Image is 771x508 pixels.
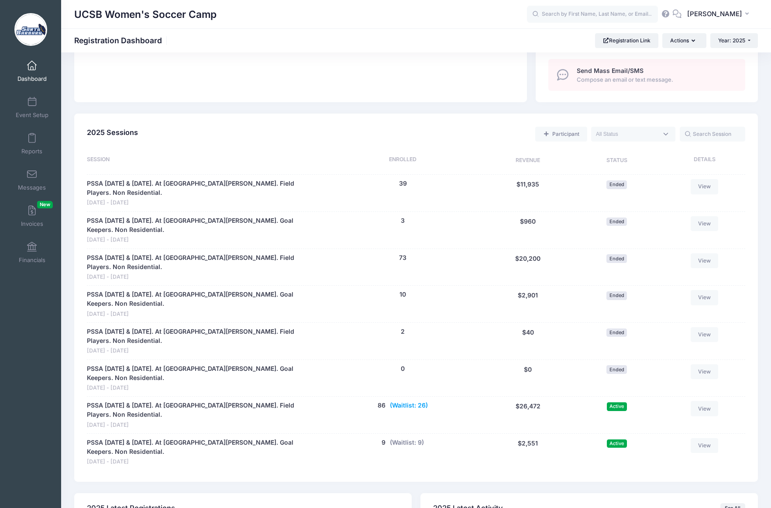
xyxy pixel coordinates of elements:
[21,148,42,155] span: Reports
[87,253,320,272] a: PSSA [DATE] & [DATE]. At [GEOGRAPHIC_DATA][PERSON_NAME]. Field Players. Non Residential.
[691,438,719,453] a: View
[596,130,658,138] textarea: Search
[87,216,320,235] a: PSSA [DATE] & [DATE]. At [GEOGRAPHIC_DATA][PERSON_NAME]. Goal Keepers. Non Residential.
[87,156,324,166] div: Session
[87,290,320,308] a: PSSA [DATE] & [DATE]. At [GEOGRAPHIC_DATA][PERSON_NAME]. Goal Keepers. Non Residential.
[482,253,574,281] div: $20,200
[718,37,745,44] span: Year: 2025
[87,364,320,383] a: PSSA [DATE] & [DATE]. At [GEOGRAPHIC_DATA][PERSON_NAME]. Goal Keepers. Non Residential.
[482,327,574,355] div: $40
[21,220,43,228] span: Invoices
[482,401,574,429] div: $26,472
[11,128,53,159] a: Reports
[691,179,719,194] a: View
[37,201,53,208] span: New
[87,421,320,429] span: [DATE] - [DATE]
[606,328,627,337] span: Ended
[87,327,320,346] a: PSSA [DATE] & [DATE]. At [GEOGRAPHIC_DATA][PERSON_NAME]. Field Players. Non Residential.
[680,127,745,142] input: Search Session
[682,4,758,24] button: [PERSON_NAME]
[687,9,742,19] span: [PERSON_NAME]
[87,347,320,355] span: [DATE] - [DATE]
[482,156,574,166] div: Revenue
[691,364,719,379] a: View
[660,156,745,166] div: Details
[691,401,719,416] a: View
[595,33,658,48] a: Registration Link
[482,438,574,466] div: $2,551
[87,273,320,281] span: [DATE] - [DATE]
[401,327,405,336] button: 2
[527,6,658,23] input: Search by First Name, Last Name, or Email...
[691,253,719,268] a: View
[14,13,47,46] img: UCSB Women's Soccer Camp
[482,364,574,392] div: $0
[11,237,53,268] a: Financials
[399,253,406,263] button: 73
[74,4,217,24] h1: UCSB Women's Soccer Camp
[548,59,745,91] a: Send Mass Email/SMS Compose an email or text message.
[87,310,320,318] span: [DATE] - [DATE]
[691,216,719,231] a: View
[607,439,627,448] span: Active
[482,179,574,207] div: $11,935
[535,127,587,142] a: Add a new manual registration
[691,290,719,305] a: View
[606,254,627,263] span: Ended
[74,36,169,45] h1: Registration Dashboard
[87,438,320,456] a: PSSA [DATE] & [DATE]. At [GEOGRAPHIC_DATA][PERSON_NAME]. Goal Keepers. Non Residential.
[87,199,320,207] span: [DATE] - [DATE]
[401,216,405,225] button: 3
[482,290,574,318] div: $2,901
[382,438,385,447] button: 9
[662,33,706,48] button: Actions
[607,402,627,411] span: Active
[16,111,48,119] span: Event Setup
[606,218,627,226] span: Ended
[11,201,53,232] a: InvoicesNew
[577,67,644,74] span: Send Mass Email/SMS
[482,216,574,244] div: $960
[399,290,406,299] button: 10
[19,256,45,264] span: Financials
[87,179,320,197] a: PSSA [DATE] & [DATE]. At [GEOGRAPHIC_DATA][PERSON_NAME]. Field Players. Non Residential.
[691,327,719,342] a: View
[87,236,320,244] span: [DATE] - [DATE]
[577,76,735,84] span: Compose an email or text message.
[606,291,627,300] span: Ended
[87,401,320,419] a: PSSA [DATE] & [DATE]. At [GEOGRAPHIC_DATA][PERSON_NAME]. Field Players. Non Residential.
[87,384,320,392] span: [DATE] - [DATE]
[606,365,627,373] span: Ended
[18,184,46,191] span: Messages
[399,179,407,188] button: 39
[710,33,758,48] button: Year: 2025
[378,401,385,410] button: 86
[606,180,627,189] span: Ended
[11,56,53,86] a: Dashboard
[87,458,320,466] span: [DATE] - [DATE]
[574,156,660,166] div: Status
[390,401,428,410] button: (Waitlist: 26)
[87,128,138,137] span: 2025 Sessions
[11,165,53,195] a: Messages
[17,75,47,83] span: Dashboard
[11,92,53,123] a: Event Setup
[390,438,424,447] button: (Waitlist: 9)
[324,156,482,166] div: Enrolled
[401,364,405,373] button: 0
